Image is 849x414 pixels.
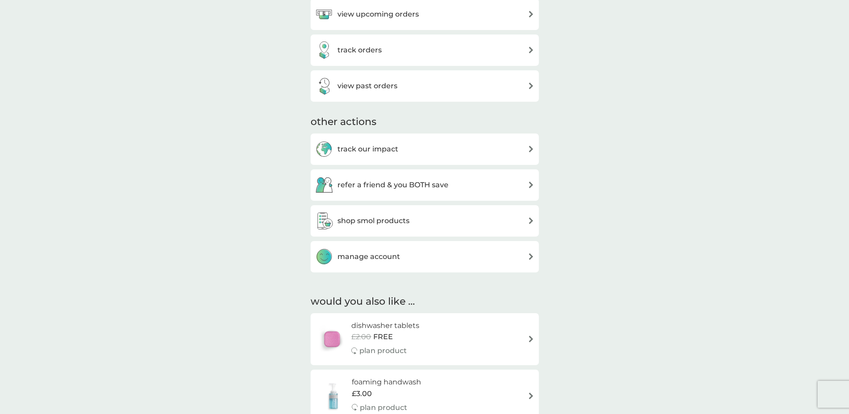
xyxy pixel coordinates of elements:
h3: other actions [311,115,376,129]
h3: track orders [337,44,382,56]
span: £2.00 [351,331,371,343]
h3: refer a friend & you BOTH save [337,179,448,191]
img: dishwasher tablets [315,323,349,355]
h3: manage account [337,251,400,263]
p: plan product [360,402,407,414]
img: foaming handwash [315,380,352,412]
img: arrow right [528,217,534,224]
h3: track our impact [337,143,398,155]
h3: view upcoming orders [337,9,419,20]
img: arrow right [528,253,534,260]
h3: shop smol products [337,215,410,227]
img: arrow right [528,82,534,89]
img: arrow right [528,392,534,399]
img: arrow right [528,336,534,342]
p: plan product [359,345,407,357]
h6: dishwasher tablets [351,320,419,332]
img: arrow right [528,11,534,17]
h2: would you also like ... [311,295,539,309]
img: arrow right [528,47,534,53]
img: arrow right [528,181,534,188]
h6: foaming handwash [352,376,421,388]
span: £3.00 [352,388,372,400]
span: FREE [373,331,393,343]
h3: view past orders [337,80,397,92]
img: arrow right [528,146,534,152]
